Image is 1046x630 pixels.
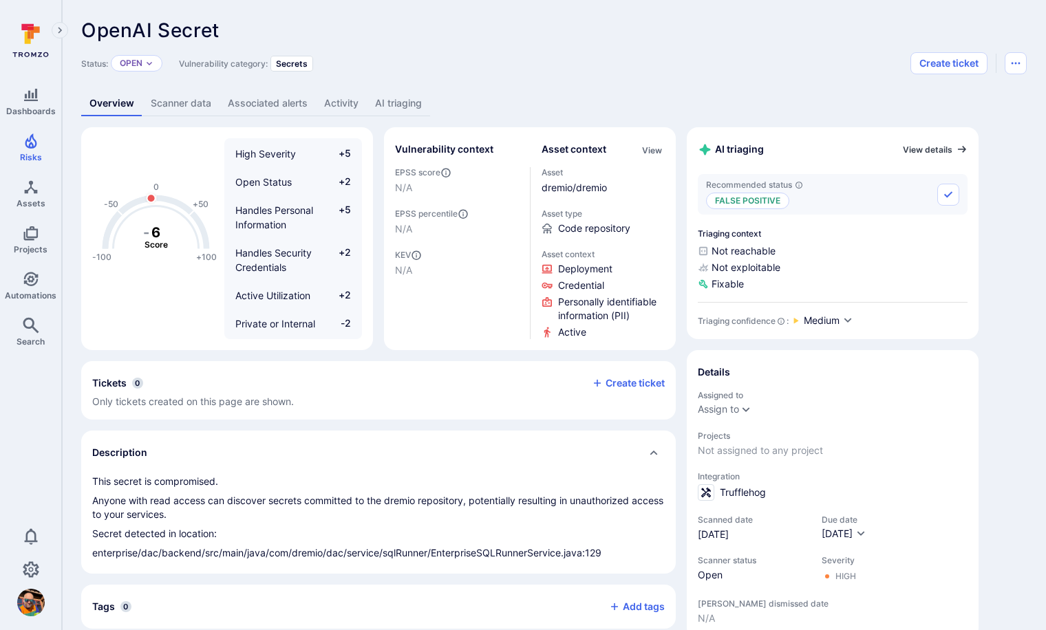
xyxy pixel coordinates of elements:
[395,142,493,156] h2: Vulnerability context
[129,224,184,250] g: The vulnerability score is based on the parameters defined in the settings
[325,288,351,303] span: +2
[325,203,351,232] span: +5
[395,222,519,236] span: N/A
[325,146,351,161] span: +5
[804,314,853,328] button: Medium
[92,446,147,459] h2: Description
[698,611,968,625] span: N/A
[235,290,310,301] span: Active Utilization
[910,52,988,74] button: Create ticket
[92,252,111,262] text: -100
[592,377,665,389] button: Create ticket
[17,198,45,208] span: Assets
[81,19,220,42] span: OpenAI Secret
[698,404,739,415] button: Assign to
[92,494,665,521] p: Anyone with read access can discover secrets committed to the dremio repository, potentially resu...
[17,589,45,616] div: Emre Saglam
[720,486,766,499] span: Trufflehog
[698,444,968,457] span: Not assigned to any project
[20,152,42,162] span: Risks
[179,58,268,69] span: Vulnerability category:
[92,546,665,560] p: enterprise/dac/backend/src/main/java/com/dremio/dac/service/sqlRunner/EnterpriseSQLRunnerService....
[558,279,604,292] span: Click to view evidence
[698,568,808,582] span: Open
[706,193,789,209] p: False positive
[92,395,294,407] span: Only tickets created on this page are shown.
[92,600,115,613] h2: Tags
[542,208,665,219] span: Asset type
[14,244,47,254] span: Projects
[325,175,351,189] span: +2
[558,262,612,276] span: Click to view evidence
[55,25,65,36] i: Expand navigation menu
[698,365,730,379] h2: Details
[220,91,316,116] a: Associated alerts
[151,224,160,240] tspan: 6
[795,181,803,189] svg: AI triaging agent's recommendation for vulnerability status
[143,224,149,240] tspan: -
[395,181,519,195] span: N/A
[81,361,676,420] section: tickets card
[325,246,351,274] span: +2
[698,528,808,541] span: [DATE]
[395,263,519,277] span: N/A
[822,514,866,541] div: Due date field
[235,176,292,188] span: Open Status
[120,601,131,612] span: 0
[740,404,751,415] button: Expand dropdown
[598,596,665,618] button: Add tags
[145,59,153,67] button: Expand dropdown
[92,376,127,390] h2: Tickets
[558,325,586,339] span: Click to view evidence
[81,361,676,420] div: Collapse
[5,290,56,301] span: Automations
[822,555,856,565] span: Severity
[132,378,143,389] span: 0
[52,22,68,39] button: Expand navigation menu
[81,431,676,475] div: Collapse description
[639,145,665,155] button: View
[120,58,142,69] button: Open
[698,514,808,525] span: Scanned date
[698,316,789,326] div: Triaging confidence :
[395,250,519,261] span: KEV
[81,91,142,116] a: Overview
[542,167,665,177] span: Asset
[196,252,217,262] text: +100
[639,142,665,157] div: Click to view all asset context details
[235,148,296,160] span: High Severity
[92,475,665,488] p: This secret is compromised.
[1005,52,1027,74] button: Options menu
[542,182,607,193] a: dremio/dremio
[822,528,866,541] button: [DATE]
[367,91,430,116] a: AI triaging
[698,142,764,157] h2: AI triaging
[698,244,968,258] span: Not reachable
[542,142,606,156] h2: Asset context
[835,571,856,582] div: High
[270,56,313,72] div: Secrets
[92,527,665,541] p: Secret detected in location:
[698,277,968,291] span: Fixable
[558,221,630,235] span: Code repository
[153,182,159,192] text: 0
[937,184,959,206] button: Accept recommended status
[822,528,853,539] span: [DATE]
[804,314,840,327] span: Medium
[235,318,315,344] span: Private or Internal Asset
[316,91,367,116] a: Activity
[17,336,45,347] span: Search
[698,555,808,565] span: Scanner status
[698,431,968,441] span: Projects
[235,204,313,230] span: Handles Personal Information
[558,295,665,323] span: Click to view evidence
[698,228,968,239] span: Triaging context
[81,585,676,629] div: Collapse tags
[142,91,220,116] a: Scanner data
[81,91,1027,116] div: Vulnerability tabs
[395,167,519,178] span: EPSS score
[542,249,665,259] span: Asset context
[6,106,56,116] span: Dashboards
[17,589,45,616] img: ACg8ocLYV076MqHpS_iU7wB2y5HblzcKp15XJK9rDxodBjipwt7QVyuJ=s96-c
